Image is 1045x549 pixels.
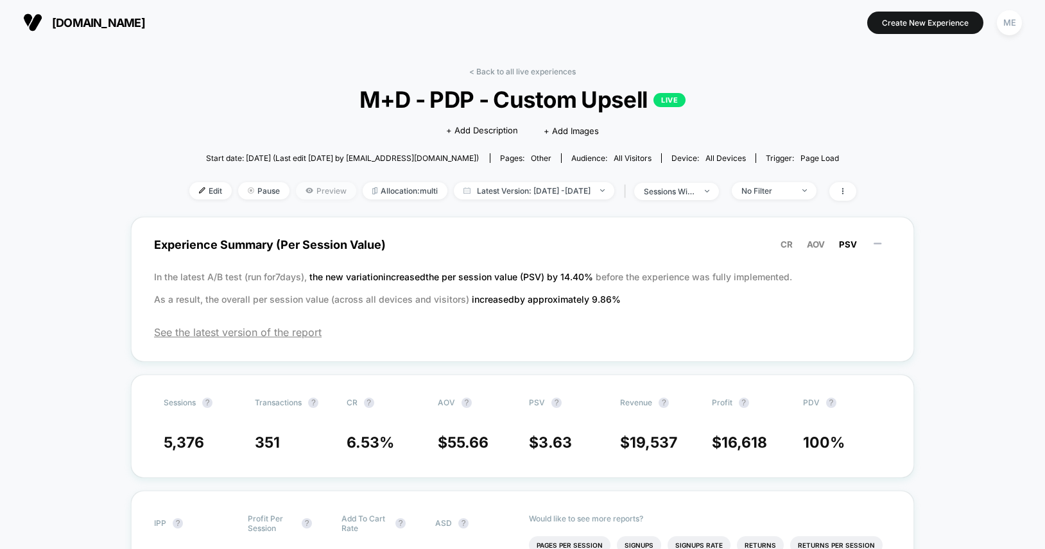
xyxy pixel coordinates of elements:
[462,398,472,408] button: ?
[721,434,767,452] span: 16,618
[23,13,42,32] img: Visually logo
[539,434,572,452] span: 3.63
[826,398,836,408] button: ?
[154,230,891,259] span: Experience Summary (Per Session Value)
[659,398,669,408] button: ?
[154,266,891,310] p: In the latest A/B test (run for 7 days), before the experience was fully implemented. As a result...
[800,153,839,163] span: Page Load
[807,239,825,249] span: AOV
[446,124,518,137] span: + Add Description
[803,398,820,407] span: PDV
[630,434,677,452] span: 19,537
[202,398,212,408] button: ?
[248,514,295,533] span: Profit Per Session
[705,190,709,192] img: end
[500,153,551,163] div: Pages:
[341,514,389,533] span: Add To Cart Rate
[164,398,196,407] span: Sessions
[839,239,857,249] span: PSV
[529,434,572,452] span: $
[347,398,358,407] span: CR
[463,187,471,194] img: calendar
[705,153,746,163] span: all devices
[458,518,469,528] button: ?
[571,153,652,163] div: Audience:
[469,67,576,76] a: < Back to all live experiences
[248,187,254,194] img: end
[621,182,634,201] span: |
[529,398,545,407] span: PSV
[438,398,455,407] span: AOV
[712,434,767,452] span: $
[19,12,149,33] button: [DOMAIN_NAME]
[544,126,599,136] span: + Add Images
[309,271,596,282] span: the new variation increased the per session value (PSV) by 14.40 %
[620,434,677,452] span: $
[661,153,756,163] span: Device:
[364,398,374,408] button: ?
[308,398,318,408] button: ?
[199,187,205,194] img: edit
[997,10,1022,35] div: ME
[777,239,797,250] button: CR
[438,434,488,452] span: $
[739,398,749,408] button: ?
[835,239,861,250] button: PSV
[803,239,829,250] button: AOV
[395,518,406,528] button: ?
[173,518,183,528] button: ?
[154,518,166,528] span: IPP
[867,12,983,34] button: Create New Experience
[363,182,447,199] span: Allocation: multi
[447,434,488,452] span: 55.66
[803,434,845,452] span: 100 %
[302,518,312,528] button: ?
[551,398,562,408] button: ?
[993,10,1026,36] button: ME
[644,187,695,196] div: sessions with impression
[189,182,232,199] span: Edit
[472,294,621,305] span: increased by approximately 9.86 %
[296,182,356,199] span: Preview
[372,187,377,194] img: rebalance
[712,398,732,407] span: Profit
[781,239,793,249] span: CR
[52,16,145,30] span: [DOMAIN_NAME]
[222,86,822,113] span: M+D - PDP - Custom Upsell
[164,434,204,452] span: 5,376
[454,182,614,199] span: Latest Version: [DATE] - [DATE]
[255,398,302,407] span: Transactions
[347,434,394,452] span: 6.53 %
[653,93,686,107] p: LIVE
[255,434,280,452] span: 351
[620,398,652,407] span: Revenue
[529,514,891,523] p: Would like to see more reports?
[600,189,605,192] img: end
[435,518,452,528] span: ASD
[206,153,479,163] span: Start date: [DATE] (Last edit [DATE] by [EMAIL_ADDRESS][DOMAIN_NAME])
[154,326,891,339] span: See the latest version of the report
[741,186,793,196] div: No Filter
[802,189,807,192] img: end
[238,182,289,199] span: Pause
[766,153,839,163] div: Trigger:
[614,153,652,163] span: All Visitors
[531,153,551,163] span: other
